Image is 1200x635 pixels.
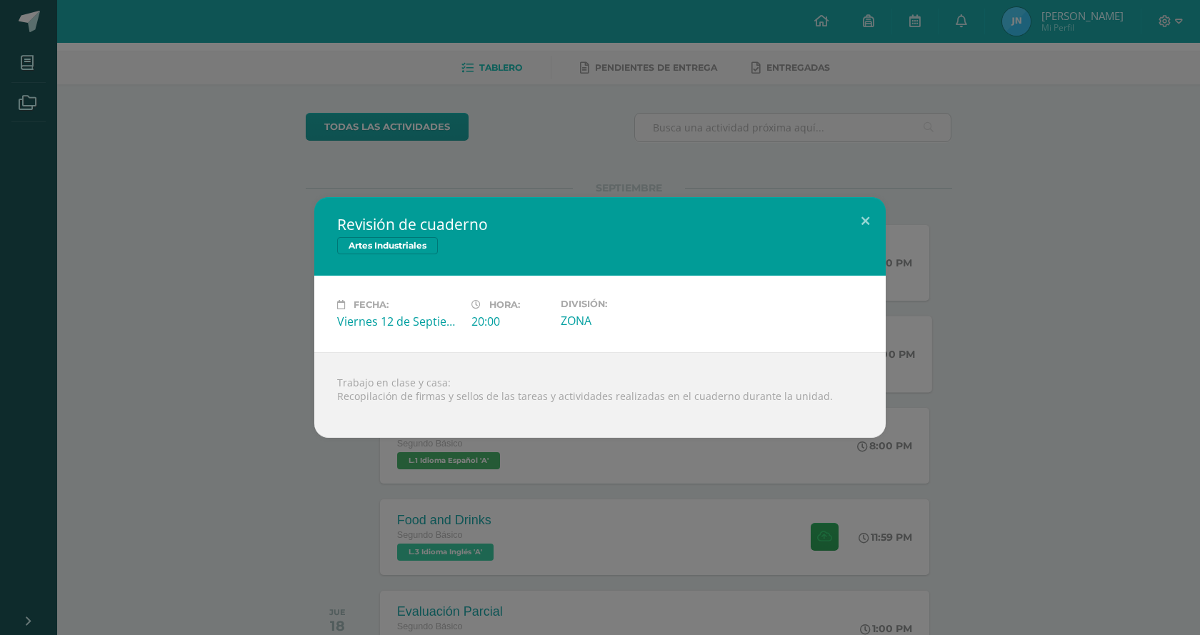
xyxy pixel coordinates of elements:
[337,214,863,234] h2: Revisión de cuaderno
[314,352,886,438] div: Trabajo en clase y casa: Recopilación de firmas y sellos de las tareas y actividades realizadas e...
[337,237,438,254] span: Artes Industriales
[561,313,684,329] div: ZONA
[489,299,520,310] span: Hora:
[561,299,684,309] label: División:
[354,299,389,310] span: Fecha:
[337,314,460,329] div: Viernes 12 de Septiembre
[845,197,886,246] button: Close (Esc)
[471,314,549,329] div: 20:00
